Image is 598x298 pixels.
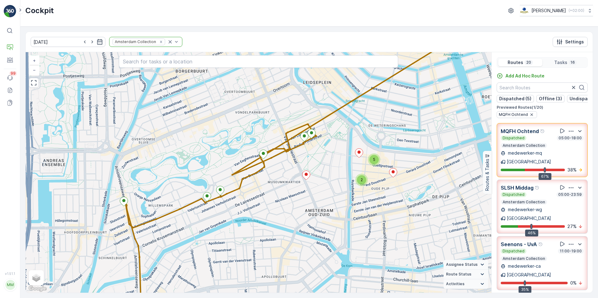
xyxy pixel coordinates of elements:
summary: Activities [443,279,488,289]
img: logo [4,5,16,17]
input: dd/mm/yyyy [31,37,105,47]
p: 11:00-19:00 [559,249,582,254]
button: [PERSON_NAME](+02:00) [520,5,593,16]
p: medewerker-wg [507,206,542,213]
p: 0 % [570,280,577,286]
div: Amsterdam Collection [113,39,157,45]
div: Help Tooltip Icon [535,185,540,190]
p: Seenons - UvA [501,241,537,248]
span: Activities [446,281,464,286]
button: Offline (3) [536,95,565,102]
p: 20 [526,60,532,65]
div: 67% [539,173,551,180]
p: SLSH Middag [501,184,534,191]
p: [GEOGRAPHIC_DATA] [507,272,551,278]
input: Search for tasks or a location [119,55,398,68]
p: 05:00-23:59 [558,192,582,197]
span: v 1.51.1 [4,272,16,276]
a: Layers [29,271,43,285]
span: Assignee Status [446,262,478,267]
div: MM [5,280,15,290]
p: [PERSON_NAME] [531,7,566,14]
p: 99 [11,71,16,76]
button: Dispatched (5) [497,95,534,102]
p: 05:00-18:00 [558,136,582,141]
a: 99 [4,72,16,84]
p: 16 [570,60,575,65]
a: Zoom In [29,56,39,65]
a: Open this area in Google Maps (opens a new window) [27,285,48,293]
p: Settings [565,39,584,45]
p: Dispatched [502,192,525,197]
span: 5 [373,157,375,162]
p: medewerker-ca [507,263,541,269]
span: + [33,58,36,63]
p: Previewed Routes ( 1 / 20 ) [497,105,588,110]
p: Amsterdam Collection [502,143,546,148]
div: Help Tooltip Icon [538,242,543,247]
p: Amsterdam Collection [502,200,546,205]
span: Route Status [446,272,471,277]
p: 38 % [567,167,577,173]
span: − [33,67,36,72]
div: 2 [355,174,368,186]
div: 5 [368,153,380,166]
div: 35% [519,286,531,293]
div: Remove Amsterdam Collection [158,39,165,44]
p: [GEOGRAPHIC_DATA] [507,159,551,165]
p: Offline (3) [539,96,562,102]
p: medewerker-mq [507,150,542,156]
div: 46% [525,230,538,236]
p: Routes & Tasks [484,159,490,191]
p: Routes [508,59,523,66]
div: Help Tooltip Icon [540,129,545,134]
summary: Assignee Status [443,260,488,270]
p: 27 % [567,223,577,230]
a: Add Ad Hoc Route [497,73,545,79]
p: [GEOGRAPHIC_DATA] [507,215,551,221]
button: MM [4,277,16,293]
a: Zoom Out [29,65,39,75]
p: Tasks [554,59,567,66]
p: Amsterdam Collection [502,256,546,261]
p: Dispatched (5) [499,96,531,102]
span: MQFH Ochtend [499,112,528,117]
p: MQFH Ochtend [501,127,539,135]
img: Google [27,285,48,293]
p: ( +02:00 ) [569,8,584,13]
p: Add Ad Hoc Route [505,73,545,79]
p: Cockpit [25,6,54,16]
button: Settings [553,37,588,47]
summary: Route Status [443,270,488,279]
span: 2 [361,177,363,182]
p: Dispatched [502,136,525,141]
input: Search Routes [497,82,588,92]
p: Dispatched [502,249,525,254]
img: basis-logo_rgb2x.png [520,7,529,14]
